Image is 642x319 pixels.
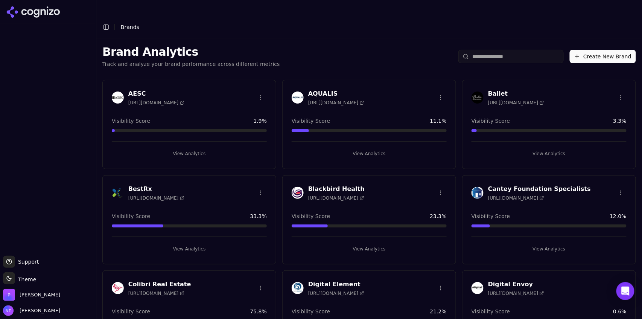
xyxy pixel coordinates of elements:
[308,280,364,289] h3: Digital Element
[610,212,627,220] span: 12.0 %
[3,305,60,316] button: Open user button
[488,290,544,296] span: [URL][DOMAIN_NAME]
[308,100,364,106] span: [URL][DOMAIN_NAME]
[472,148,627,160] button: View Analytics
[488,280,544,289] h3: Digital Envoy
[128,280,191,289] h3: Colibri Real Estate
[112,117,150,125] span: Visibility Score
[15,258,39,266] span: Support
[112,212,150,220] span: Visibility Score
[308,185,365,194] h3: Blackbird Health
[3,289,15,301] img: Perrill
[472,212,510,220] span: Visibility Score
[128,290,184,296] span: [URL][DOMAIN_NAME]
[430,117,447,125] span: 11.1 %
[488,195,544,201] span: [URL][DOMAIN_NAME]
[308,89,364,98] h3: AQUALIS
[102,45,280,59] h1: Brand Analytics
[250,308,267,315] span: 75.8 %
[292,187,304,199] img: Blackbird Health
[112,282,124,294] img: Colibri Real Estate
[102,60,280,68] p: Track and analyze your brand performance across different metrics
[17,307,60,314] span: [PERSON_NAME]
[3,289,60,301] button: Open organization switcher
[253,117,267,125] span: 1.9 %
[292,92,304,104] img: AQUALIS
[128,100,184,106] span: [URL][DOMAIN_NAME]
[292,148,447,160] button: View Analytics
[472,92,484,104] img: Ballet
[616,282,634,300] div: Open Intercom Messenger
[112,187,124,199] img: BestRx
[15,276,36,282] span: Theme
[488,100,544,106] span: [URL][DOMAIN_NAME]
[20,292,60,298] span: Perrill
[292,243,447,255] button: View Analytics
[472,308,510,315] span: Visibility Score
[613,117,627,125] span: 3.3 %
[112,92,124,104] img: AESC
[472,282,484,294] img: Digital Envoy
[250,212,267,220] span: 33.3 %
[430,212,447,220] span: 23.3 %
[292,308,330,315] span: Visibility Score
[292,212,330,220] span: Visibility Score
[488,185,591,194] h3: Cantey Foundation Specialists
[488,89,544,98] h3: Ballet
[430,308,447,315] span: 21.2 %
[112,308,150,315] span: Visibility Score
[613,308,627,315] span: 0.6 %
[308,195,364,201] span: [URL][DOMAIN_NAME]
[128,89,184,98] h3: AESC
[3,305,14,316] img: Nate Tower
[112,243,267,255] button: View Analytics
[472,187,484,199] img: Cantey Foundation Specialists
[472,243,627,255] button: View Analytics
[570,50,636,63] button: Create New Brand
[128,185,184,194] h3: BestRx
[121,23,139,31] nav: breadcrumb
[308,290,364,296] span: [URL][DOMAIN_NAME]
[292,282,304,294] img: Digital Element
[121,24,139,30] span: Brands
[292,117,330,125] span: Visibility Score
[112,148,267,160] button: View Analytics
[472,117,510,125] span: Visibility Score
[128,195,184,201] span: [URL][DOMAIN_NAME]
